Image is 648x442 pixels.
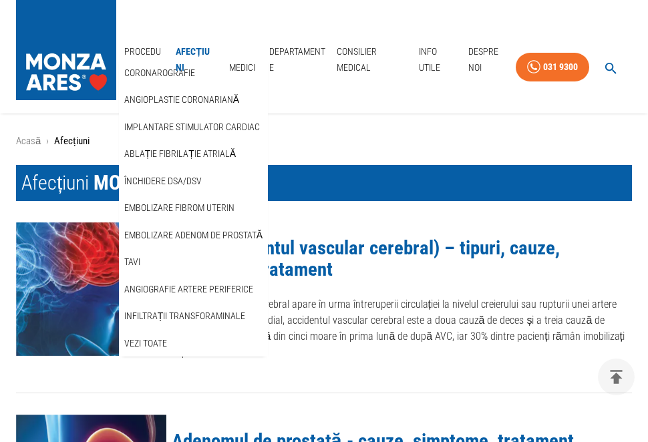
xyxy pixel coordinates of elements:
[264,38,331,81] a: Departamente
[172,236,560,280] a: AVC (accidentul vascular cerebral) – tipuri, cauze, simptome, tratament
[119,276,268,303] div: Angiografie artere periferice
[119,140,268,168] div: Ablație fibrilație atrială
[122,116,263,138] a: Implantare stimulator cardiac
[414,38,463,81] a: Info Utile
[122,197,237,219] a: Embolizare fibrom uterin
[122,224,265,246] a: Embolizare adenom de prostată
[122,305,249,327] a: Infiltrații transforaminale
[94,171,204,194] span: MONZA ARES
[16,222,166,356] img: AVC (accidentul vascular cerebral) – tipuri, cauze, simptome, tratament
[54,134,89,149] p: Afecțiuni
[543,59,578,75] div: 031 9300
[122,333,170,355] a: Vezi Toate
[16,134,632,149] nav: breadcrumb
[119,330,268,357] div: Vezi Toate
[170,38,220,81] a: Afecțiuni
[46,134,49,149] li: ›
[516,53,589,81] a: 031 9300
[122,62,198,84] a: Coronarografie
[119,194,268,222] div: Embolizare fibrom uterin
[122,251,143,273] a: TAVI
[119,302,268,330] div: Infiltrații transforaminale
[119,38,171,81] a: Proceduri
[119,222,268,249] div: Embolizare adenom de prostată
[119,114,268,141] div: Implantare stimulator cardiac
[119,168,268,195] div: Închidere DSA/DSV
[172,296,633,361] p: Accidentul vascular cerebral apare în urma întreruperii circulației la nivelul creierului sau rup...
[119,59,268,87] div: Coronarografie
[16,165,632,201] h1: Afecțiuni
[119,248,268,276] div: TAVI
[119,59,268,357] nav: secondary mailbox folders
[122,170,204,192] a: Închidere DSA/DSV
[122,89,242,111] a: Angioplastie coronariană
[331,38,414,81] a: Consilier Medical
[122,278,256,300] a: Angiografie artere periferice
[598,359,635,395] button: delete
[119,86,268,114] div: Angioplastie coronariană
[16,135,41,147] a: Acasă
[122,143,238,165] a: Ablație fibrilație atrială
[463,38,516,81] a: Despre Noi
[221,54,264,81] a: Medici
